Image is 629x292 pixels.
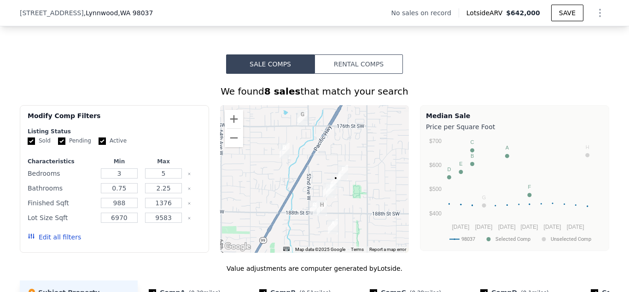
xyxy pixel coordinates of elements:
[143,158,184,165] div: Max
[466,8,506,18] span: Lotside ARV
[187,202,191,205] button: Clear
[20,85,609,98] div: We found that match your search
[351,247,364,252] a: Terms (opens in new tab)
[58,137,91,145] label: Pending
[28,111,201,128] div: Modify Comp Filters
[28,167,95,180] div: Bedrooms
[225,110,243,128] button: Zoom in
[482,195,486,200] text: G
[498,224,516,230] text: [DATE]
[471,153,474,159] text: B
[429,186,442,192] text: $500
[331,173,341,189] div: 4808 184th Pl SW
[317,200,327,216] div: 5004 188th St SW
[187,216,191,220] button: Clear
[544,224,561,230] text: [DATE]
[20,8,84,18] span: [STREET_ADDRESS]
[528,184,531,190] text: F
[495,236,530,242] text: Selected Comp
[28,232,81,242] button: Edit all filters
[264,86,301,97] strong: 8 sales
[426,120,603,133] div: Price per Square Foot
[225,129,243,147] button: Zoom out
[314,54,403,74] button: Rental Comps
[551,5,583,21] button: SAVE
[28,197,95,209] div: Finished Sqft
[459,161,462,167] text: E
[369,247,406,252] a: Report a map error
[222,241,253,253] img: Google
[323,182,333,197] div: 18521 49th Pl W
[28,137,51,145] label: Sold
[28,137,35,145] input: Sold
[28,128,201,135] div: Listing Status
[28,182,95,195] div: Bathrooms
[99,158,140,165] div: Min
[429,138,442,144] text: $700
[551,236,591,242] text: Unselected Comp
[309,200,320,216] div: 5106 188th St SW
[99,137,127,145] label: Active
[187,172,191,176] button: Clear
[567,224,584,230] text: [DATE]
[452,224,469,230] text: [DATE]
[328,219,338,234] div: 4818 190th St SW
[426,133,603,249] svg: A chart.
[187,187,191,191] button: Clear
[447,167,451,172] text: D
[28,211,95,224] div: Lot Size Sqft
[591,4,609,22] button: Show Options
[520,224,538,230] text: [DATE]
[326,182,336,198] div: 4828 185th Pl SW
[283,247,290,251] button: Keyboard shortcuts
[118,9,153,17] span: , WA 98037
[280,143,290,159] div: 5528 180th St SW
[426,111,603,120] div: Median Sale
[506,145,509,150] text: A
[471,139,474,145] text: C
[475,224,493,230] text: [DATE]
[391,8,459,18] div: No sales on record
[461,236,475,242] text: 98037
[338,165,348,180] div: 4705 183rd Pl SW
[84,8,153,18] span: , Lynnwood
[297,110,308,125] div: 5225 176th St SW
[429,210,442,217] text: $400
[99,137,106,145] input: Active
[222,241,253,253] a: Open this area in Google Maps (opens a new window)
[28,158,95,165] div: Characteristics
[58,137,65,145] input: Pending
[295,247,345,252] span: Map data ©2025 Google
[226,54,314,74] button: Sale Comps
[506,9,540,17] span: $642,000
[20,264,609,273] div: Value adjustments are computer generated by Lotside .
[429,162,442,168] text: $600
[586,144,589,150] text: H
